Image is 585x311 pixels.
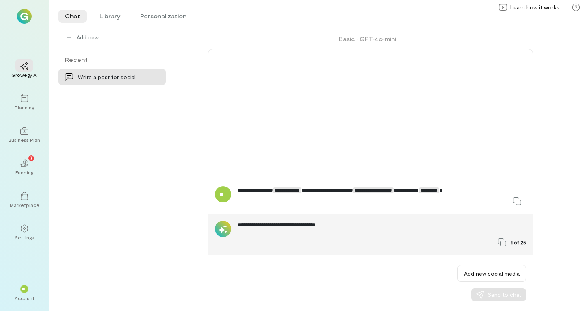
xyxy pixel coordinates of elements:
div: Growegy AI [11,72,38,78]
li: Personalization [134,10,193,23]
a: Growegy AI [10,55,39,85]
div: Settings [15,234,34,241]
button: Send to chat [471,288,526,301]
div: Write a post for social media to generate interes… [78,73,141,81]
li: Library [93,10,127,23]
li: Chat [58,10,87,23]
div: Business Plan [9,137,40,143]
span: Add new [76,33,159,41]
a: Planning [10,88,39,117]
button: Add new social media [457,265,526,282]
span: 7 [30,154,33,161]
span: Send to chat [487,291,521,299]
div: Account [15,295,35,301]
div: Funding [15,169,33,176]
div: Marketplace [10,202,39,208]
div: Recent [58,55,166,64]
a: Settings [10,218,39,247]
div: Planning [15,104,34,111]
a: Marketplace [10,185,39,215]
span: Learn how it works [510,3,559,11]
a: Funding [10,153,39,182]
span: 1 of 25 [511,239,526,246]
a: Business Plan [10,120,39,150]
